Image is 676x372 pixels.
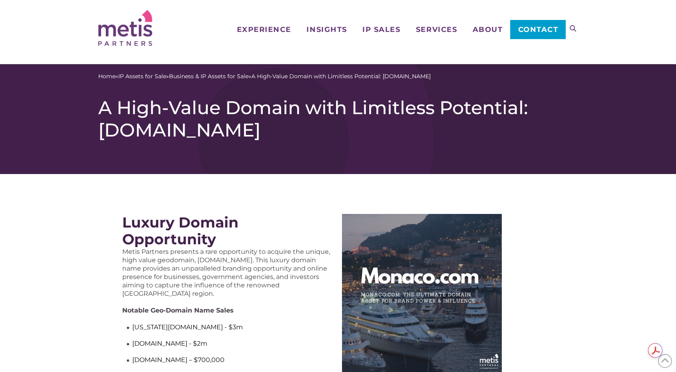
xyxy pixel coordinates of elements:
[169,72,249,81] a: Business & IP Assets for Sale
[122,307,234,314] strong: Notable Geo-Domain Name Sales
[510,20,566,39] a: Contact
[118,72,166,81] a: IP Assets for Sale
[132,339,334,348] li: [DOMAIN_NAME] - $2m
[98,72,431,81] span: » » »
[98,72,115,81] a: Home
[132,323,334,331] li: [US_STATE][DOMAIN_NAME] - $3m
[362,26,400,33] span: IP Sales
[658,354,672,368] span: Back to Top
[122,214,239,248] strong: Luxury Domain Opportunity
[306,26,347,33] span: Insights
[132,356,334,364] li: [DOMAIN_NAME] – $700,000
[251,72,431,81] span: A High-Value Domain with Limitless Potential: [DOMAIN_NAME]
[473,26,503,33] span: About
[122,248,330,297] span: Metis Partners presents a rare opportunity to acquire the unique, high value geodomain, [DOMAIN_N...
[98,10,152,46] img: Metis Partners
[237,26,291,33] span: Experience
[98,97,578,141] h1: A High-Value Domain with Limitless Potential: [DOMAIN_NAME]
[518,26,559,33] span: Contact
[416,26,457,33] span: Services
